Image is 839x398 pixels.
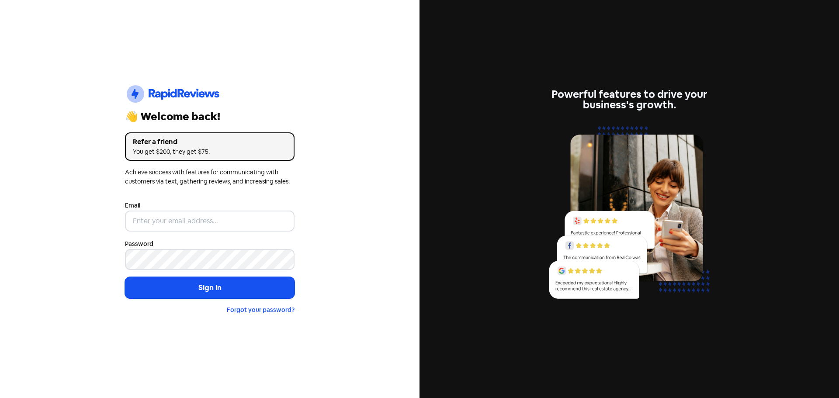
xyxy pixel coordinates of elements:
[125,201,140,210] label: Email
[544,121,714,309] img: reviews
[125,239,153,249] label: Password
[227,306,295,314] a: Forgot your password?
[125,277,295,299] button: Sign in
[125,211,295,232] input: Enter your email address...
[125,111,295,122] div: 👋 Welcome back!
[133,137,287,147] div: Refer a friend
[125,168,295,186] div: Achieve success with features for communicating with customers via text, gathering reviews, and i...
[544,89,714,110] div: Powerful features to drive your business's growth.
[133,147,287,156] div: You get $200, they get $75.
